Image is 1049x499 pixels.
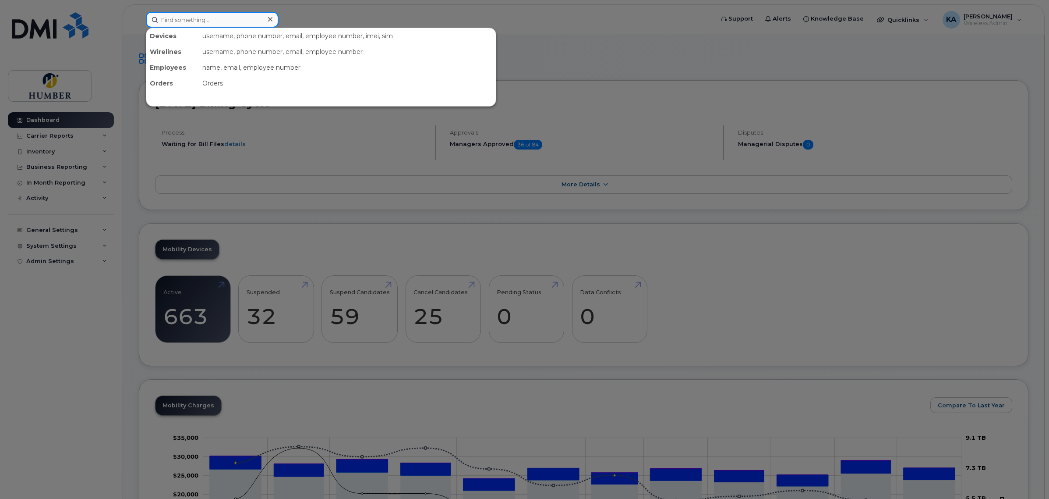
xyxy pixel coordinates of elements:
[146,75,199,91] div: Orders
[199,28,496,44] div: username, phone number, email, employee number, imei, sim
[146,44,199,60] div: Wirelines
[199,44,496,60] div: username, phone number, email, employee number
[146,60,199,75] div: Employees
[199,60,496,75] div: name, email, employee number
[199,75,496,91] div: Orders
[146,28,199,44] div: Devices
